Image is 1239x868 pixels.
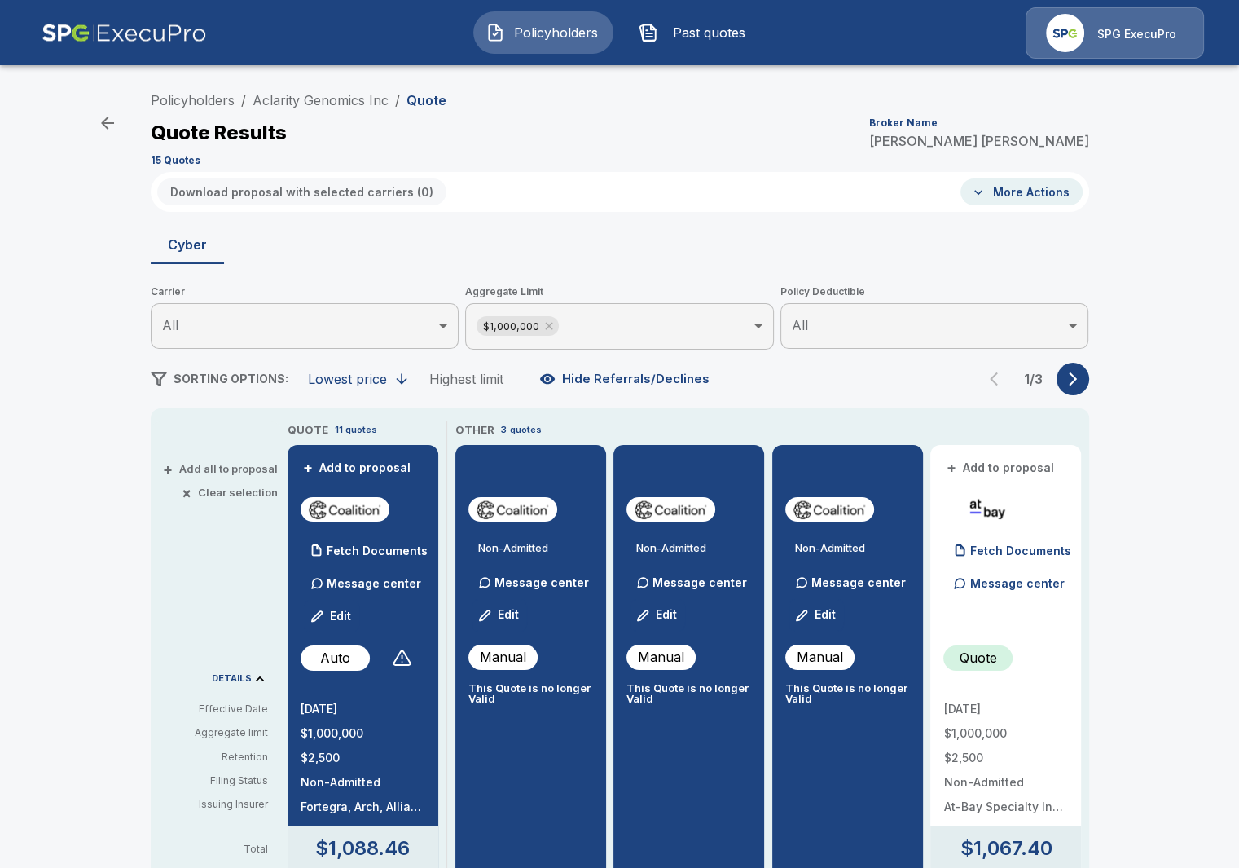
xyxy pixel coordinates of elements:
[151,123,287,143] p: Quote Results
[429,371,503,387] div: Highest limit
[162,317,178,333] span: All
[335,423,377,437] p: 11 quotes
[494,574,589,591] p: Message center
[164,773,268,788] p: Filing Status
[253,92,389,108] a: Aclarity Genomics Inc
[301,777,425,788] p: Non-Admitted
[969,545,1070,557] p: Fetch Documents
[163,464,173,474] span: +
[151,156,200,165] p: 15 Quotes
[1026,7,1204,59] a: Agency IconSPG ExecuPro
[164,725,268,740] p: Aggregate limit
[943,801,1068,813] p: At-Bay Specialty Insurance Company
[301,728,425,739] p: $1,000,000
[869,118,938,128] p: Broker Name
[288,422,328,438] p: QUOTE
[301,703,425,715] p: [DATE]
[485,23,505,42] img: Policyholders Icon
[304,600,359,632] button: Edit
[960,839,1052,858] p: $1,067.40
[477,317,546,336] span: $1,000,000
[950,497,1026,522] img: atbaycybersurplus
[151,284,459,300] span: Carrier
[174,372,288,386] span: SORTING OPTIONS:
[395,90,400,110] li: /
[151,92,235,108] a: Policyholders
[406,94,446,107] p: Quote
[969,575,1064,592] p: Message center
[166,464,278,474] button: +Add all to proposal
[475,497,551,522] img: coalitioncyber
[303,462,313,474] span: +
[811,574,906,591] p: Message center
[501,423,507,437] p: 3
[792,497,868,522] img: coalitioncyber
[636,543,751,553] p: Non-Admitted
[164,797,268,812] p: Issuing Insurer
[512,23,601,42] span: Policyholders
[472,599,527,632] button: Edit
[164,702,268,716] p: Effective Date
[151,90,446,110] nav: breadcrumb
[639,23,658,42] img: Past quotes Icon
[477,316,559,336] div: $1,000,000
[241,90,246,110] li: /
[480,647,526,667] p: Manual
[327,545,428,557] p: Fetch Documents
[626,683,751,704] p: This Quote is no longer Valid
[157,178,446,205] button: Download proposal with selected carriers (0)
[185,487,278,498] button: ×Clear selection
[1017,372,1050,386] p: 1 / 3
[665,23,754,42] span: Past quotes
[943,728,1068,739] p: $1,000,000
[455,422,494,438] p: OTHER
[1046,14,1084,52] img: Agency Icon
[638,647,684,667] p: Manual
[795,543,910,553] p: Non-Admitted
[946,462,956,474] span: +
[780,284,1089,300] span: Policy Deductible
[473,11,613,54] button: Policyholders IconPolicyholders
[164,750,268,764] p: Retention
[151,225,224,264] button: Cyber
[943,777,1068,788] p: Non-Admitted
[630,599,685,632] button: Edit
[869,134,1089,148] p: [PERSON_NAME] [PERSON_NAME]
[943,459,1057,477] button: +Add to proposal
[633,497,709,522] img: coalitioncyber
[1097,26,1176,42] p: SPG ExecuPro
[943,703,1068,715] p: [DATE]
[626,11,767,54] button: Past quotes IconPast quotes
[327,575,421,592] p: Message center
[785,683,910,704] p: This Quote is no longer Valid
[182,487,191,498] span: ×
[315,839,410,858] p: $1,088.46
[42,7,207,59] img: AA Logo
[792,317,808,333] span: All
[536,364,716,394] button: Hide Referrals/Declines
[510,423,542,437] p: quotes
[301,459,415,477] button: +Add to proposal
[465,284,774,300] span: Aggregate Limit
[789,599,844,632] button: Edit
[960,178,1083,205] button: More Actions
[301,801,425,813] p: Fortegra, Arch, Allianz, Aspen, Vantage
[652,574,747,591] p: Message center
[301,752,425,764] p: $2,500
[320,648,350,668] p: Auto
[468,683,593,704] p: This Quote is no longer Valid
[943,752,1068,764] p: $2,500
[307,497,383,522] img: coalitioncyber
[960,648,997,668] p: Quote
[212,674,252,683] p: DETAILS
[308,371,387,387] div: Lowest price
[164,844,281,854] p: Total
[797,647,843,667] p: Manual
[478,543,593,553] p: Non-Admitted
